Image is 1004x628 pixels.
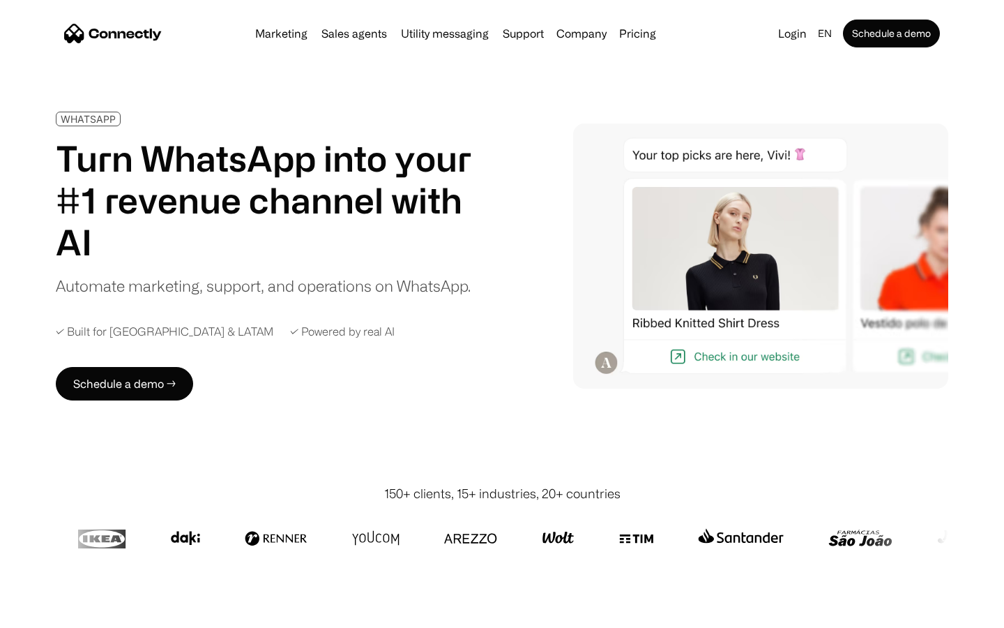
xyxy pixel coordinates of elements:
[56,367,193,401] a: Schedule a demo →
[818,24,832,43] div: en
[773,24,812,43] a: Login
[14,602,84,623] aside: Language selected: English
[395,28,494,39] a: Utility messaging
[843,20,940,47] a: Schedule a demo
[56,137,488,263] h1: Turn WhatsApp into your #1 revenue channel with AI
[556,24,607,43] div: Company
[61,114,116,124] div: WHATSAPP
[290,325,395,338] div: ✓ Powered by real AI
[316,28,393,39] a: Sales agents
[28,604,84,623] ul: Language list
[497,28,549,39] a: Support
[56,274,471,297] div: Automate marketing, support, and operations on WhatsApp.
[384,484,621,503] div: 150+ clients, 15+ industries, 20+ countries
[56,325,273,338] div: ✓ Built for [GEOGRAPHIC_DATA] & LATAM
[614,28,662,39] a: Pricing
[250,28,313,39] a: Marketing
